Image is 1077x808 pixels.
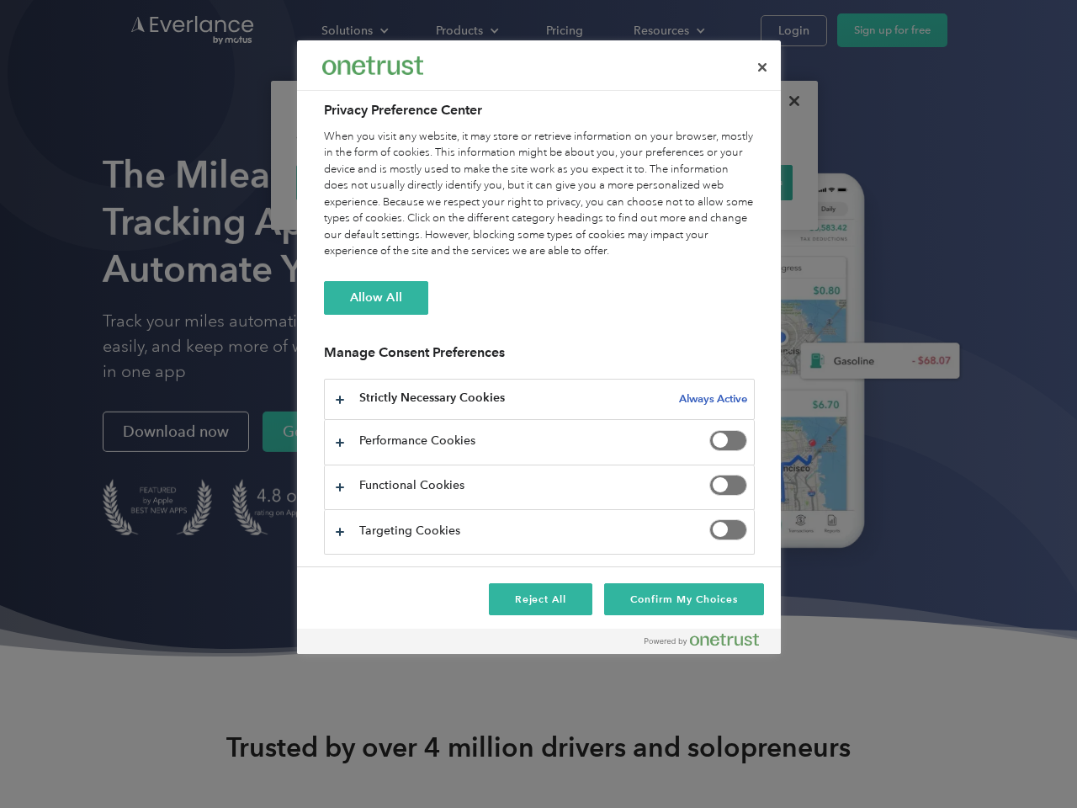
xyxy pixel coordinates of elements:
[604,583,763,615] button: Confirm My Choices
[322,56,423,74] img: Everlance
[744,49,781,86] button: Close
[324,281,428,315] button: Allow All
[297,40,781,654] div: Preference center
[322,49,423,82] div: Everlance
[645,633,759,646] img: Powered by OneTrust Opens in a new Tab
[489,583,593,615] button: Reject All
[324,100,755,120] h2: Privacy Preference Center
[645,633,772,654] a: Powered by OneTrust Opens in a new Tab
[324,129,755,260] div: When you visit any website, it may store or retrieve information on your browser, mostly in the f...
[324,344,755,370] h3: Manage Consent Preferences
[297,40,781,654] div: Privacy Preference Center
